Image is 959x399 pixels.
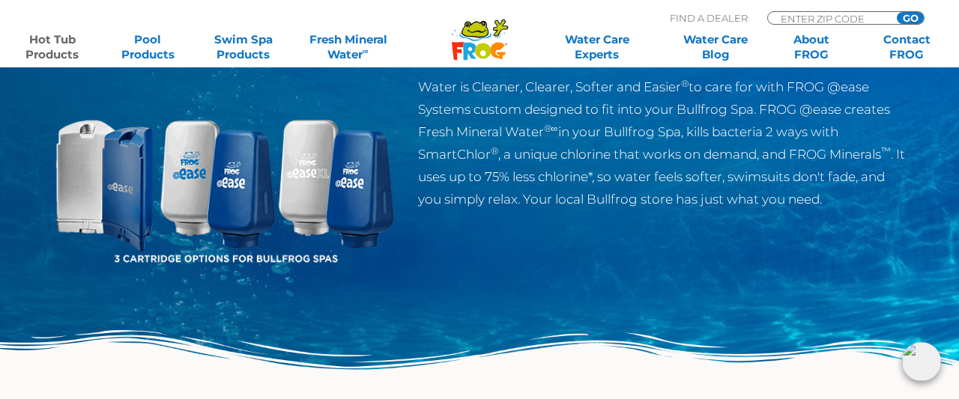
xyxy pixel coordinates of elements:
input: Zip Code Form [779,12,880,25]
a: Fresh MineralWater∞ [302,32,395,62]
sup: ∞ [363,46,369,56]
a: Water CareExperts [536,32,657,62]
a: Water CareBlog [679,32,753,62]
a: Hot TubProducts [15,32,89,62]
p: Water is Cleaner, Clearer, Softer and Easier to care for with FROG @ease Systems custom designed ... [418,76,907,210]
input: GO [897,12,924,24]
p: Find A Dealer [670,11,748,25]
sup: ®∞ [544,123,558,134]
sup: ™ [881,145,891,156]
sup: ® [681,78,689,89]
a: Swim SpaProducts [206,32,280,62]
a: AboutFROG [774,32,848,62]
a: PoolProducts [111,32,185,62]
a: ContactFROG [870,32,944,62]
sup: ® [491,145,498,156]
img: openIcon [902,342,941,381]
